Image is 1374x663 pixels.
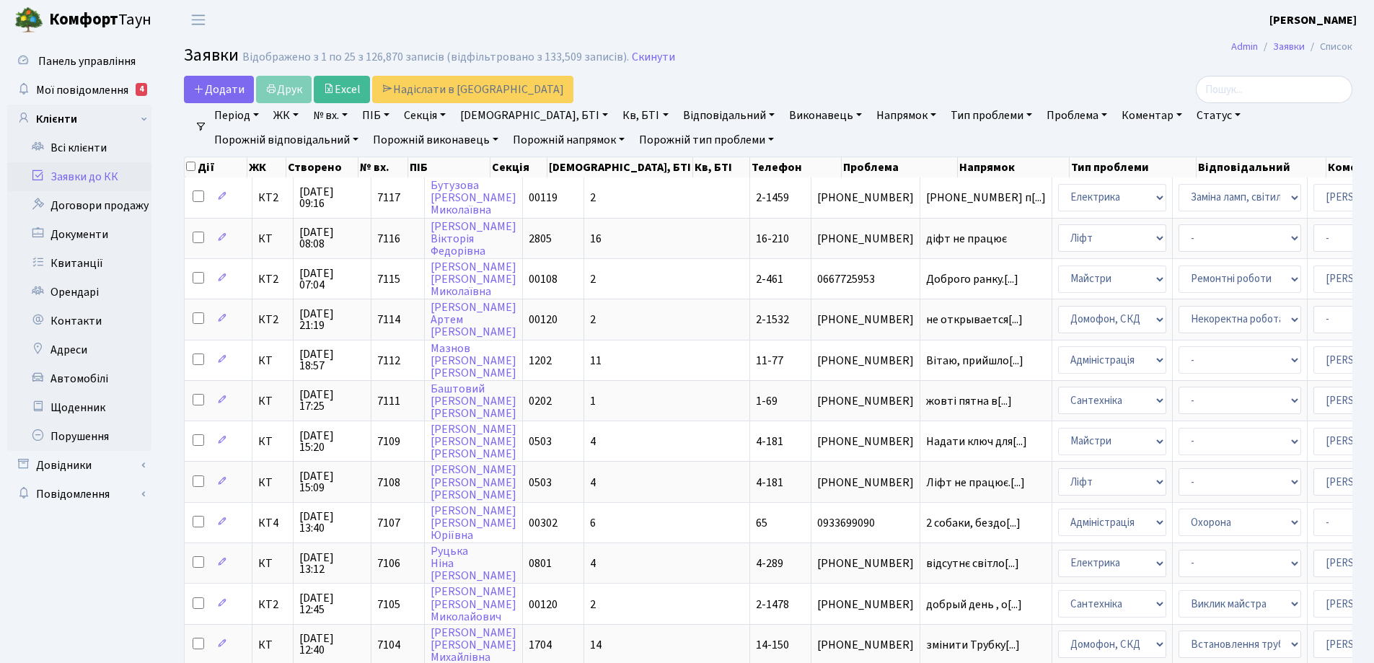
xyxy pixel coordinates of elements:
[926,597,1022,612] span: добрый день , о[...]
[756,515,767,531] span: 65
[1116,103,1188,128] a: Коментар
[756,434,783,449] span: 4-181
[529,475,552,491] span: 0503
[299,308,365,331] span: [DATE] 21:19
[408,157,490,177] th: ПІБ
[926,393,1012,409] span: жовті пятна в[...]
[431,219,516,259] a: [PERSON_NAME]ВікторіяФедорівна
[49,8,151,32] span: Таун
[299,470,365,493] span: [DATE] 15:09
[377,312,400,328] span: 7114
[590,271,596,287] span: 2
[590,475,596,491] span: 4
[926,475,1025,491] span: Ліфт не працює.[...]
[1305,39,1352,55] li: Список
[431,421,516,462] a: [PERSON_NAME][PERSON_NAME][PERSON_NAME]
[590,231,602,247] span: 16
[817,233,914,245] span: [PHONE_NUMBER]
[356,103,395,128] a: ПІБ
[136,83,147,96] div: 4
[7,393,151,422] a: Щоденник
[529,434,552,449] span: 0503
[431,503,516,543] a: [PERSON_NAME][PERSON_NAME]Юріївна
[507,128,630,152] a: Порожній напрямок
[529,637,552,653] span: 1704
[1070,157,1197,177] th: Тип проблеми
[590,556,596,571] span: 4
[926,515,1021,531] span: 2 собаки, бездо[...]
[268,103,304,128] a: ЖК
[258,477,287,488] span: КТ
[590,353,602,369] span: 11
[529,312,558,328] span: 00120
[431,543,516,584] a: РуцькаНіна[PERSON_NAME]
[926,312,1023,328] span: не открывается[...]
[299,227,365,250] span: [DATE] 08:08
[208,128,364,152] a: Порожній відповідальний
[7,220,151,249] a: Документи
[756,475,783,491] span: 4-181
[617,103,674,128] a: Кв, БТІ
[590,637,602,653] span: 14
[750,157,842,177] th: Телефон
[590,515,596,531] span: 6
[258,192,287,203] span: КТ2
[633,128,780,152] a: Порожній тип проблеми
[817,558,914,569] span: [PHONE_NUMBER]
[299,430,365,453] span: [DATE] 15:20
[358,157,408,177] th: № вх.
[258,273,287,285] span: КТ2
[242,51,629,64] div: Відображено з 1 по 25 з 126,870 записів (відфільтровано з 133,509 записів).
[208,103,265,128] a: Період
[871,103,942,128] a: Напрямок
[299,592,365,615] span: [DATE] 12:45
[490,157,547,177] th: Секція
[367,128,504,152] a: Порожній виконавець
[1196,76,1352,103] input: Пошук...
[299,348,365,372] span: [DATE] 18:57
[7,307,151,335] a: Контакти
[299,633,365,656] span: [DATE] 12:40
[926,271,1018,287] span: Доброго ранку.[...]
[756,190,789,206] span: 2-1459
[377,475,400,491] span: 7108
[926,353,1023,369] span: Вітаю, прийшло[...]
[180,8,216,32] button: Переключити навігацію
[926,190,1046,206] span: [PHONE_NUMBER] п[...]
[377,597,400,612] span: 7105
[756,637,789,653] span: 14-150
[258,517,287,529] span: КТ4
[1269,12,1357,29] a: [PERSON_NAME]
[7,191,151,220] a: Договори продажу
[258,233,287,245] span: КТ
[184,43,239,68] span: Заявки
[431,177,516,218] a: Бутузова[PERSON_NAME]Миколаївна
[7,480,151,509] a: Повідомлення
[756,231,789,247] span: 16-210
[958,157,1070,177] th: Напрямок
[7,278,151,307] a: Орендарі
[286,157,358,177] th: Створено
[529,556,552,571] span: 0801
[193,82,245,97] span: Додати
[529,597,558,612] span: 00120
[926,434,1027,449] span: Надати ключ для[...]
[299,552,365,575] span: [DATE] 13:12
[926,233,1046,245] span: діфт не працює
[7,162,151,191] a: Заявки до КК
[756,597,789,612] span: 2-1478
[377,515,400,531] span: 7107
[817,517,914,529] span: 0933699090
[817,477,914,488] span: [PHONE_NUMBER]
[38,53,136,69] span: Панель управління
[945,103,1038,128] a: Тип проблеми
[377,393,400,409] span: 7111
[817,192,914,203] span: [PHONE_NUMBER]
[926,637,1020,653] span: змінити Трубку[...]
[247,157,286,177] th: ЖК
[547,157,693,177] th: [DEMOGRAPHIC_DATA], БТІ
[842,157,958,177] th: Проблема
[7,335,151,364] a: Адреси
[756,556,783,571] span: 4-289
[1269,12,1357,28] b: [PERSON_NAME]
